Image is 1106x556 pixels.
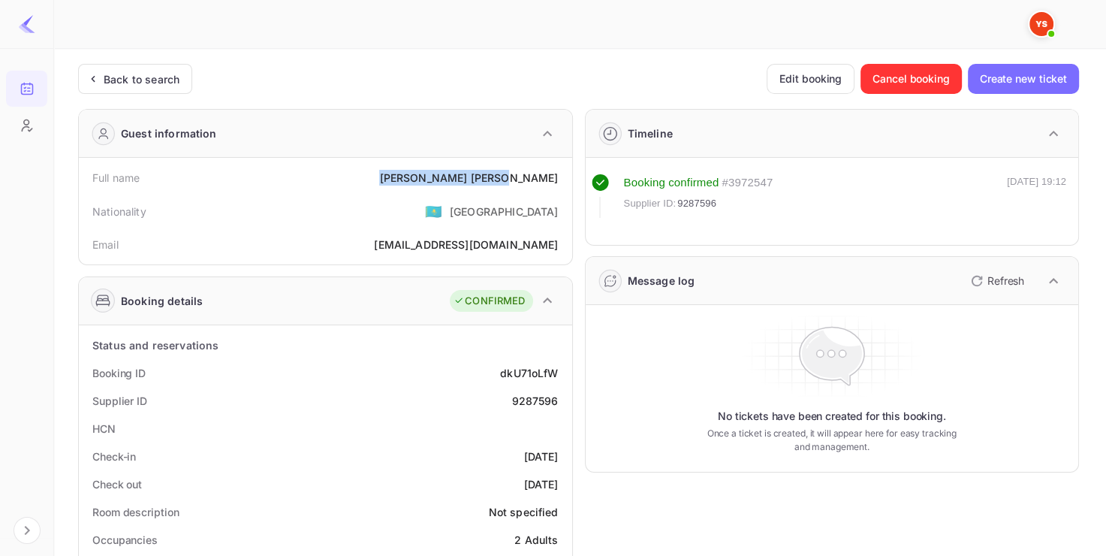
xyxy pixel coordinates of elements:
[987,273,1024,289] p: Refresh
[92,204,146,219] div: Nationality
[628,125,673,141] div: Timeline
[92,421,116,437] div: HCN
[14,517,41,544] button: Expand navigation
[511,393,558,409] div: 9287596
[92,337,218,353] div: Status and reservations
[718,409,946,424] p: No tickets have been created for this booking.
[92,532,158,548] div: Occupancies
[524,476,559,492] div: [DATE]
[104,71,179,87] div: Back to search
[767,64,854,94] button: Edit booking
[968,64,1079,94] button: Create new ticket
[92,476,142,492] div: Check out
[92,504,179,520] div: Room description
[454,294,525,309] div: CONFIRMED
[92,237,119,252] div: Email
[700,427,964,454] p: Once a ticket is created, it will appear here for easy tracking and management.
[6,107,47,142] a: Customers
[489,504,559,520] div: Not specified
[379,170,558,186] div: [PERSON_NAME] [PERSON_NAME]
[677,196,716,211] span: 9287596
[1007,174,1066,218] div: [DATE] 19:12
[624,174,719,192] div: Booking confirmed
[450,204,559,219] div: [GEOGRAPHIC_DATA]
[18,15,36,33] img: LiteAPI
[524,449,559,464] div: [DATE]
[92,365,146,381] div: Booking ID
[374,237,558,252] div: [EMAIL_ADDRESS][DOMAIN_NAME]
[1029,12,1053,36] img: Yandex Support
[425,198,442,225] span: United States
[121,293,203,309] div: Booking details
[92,393,147,409] div: Supplier ID
[514,532,558,548] div: 2 Adults
[500,365,558,381] div: dkU71oLfW
[92,449,136,464] div: Check-in
[860,64,962,94] button: Cancel booking
[722,174,773,192] div: # 3972547
[92,170,140,186] div: Full name
[121,125,217,141] div: Guest information
[624,196,677,211] span: Supplier ID:
[628,273,695,289] div: Message log
[962,269,1030,293] button: Refresh
[6,71,47,105] a: Bookings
